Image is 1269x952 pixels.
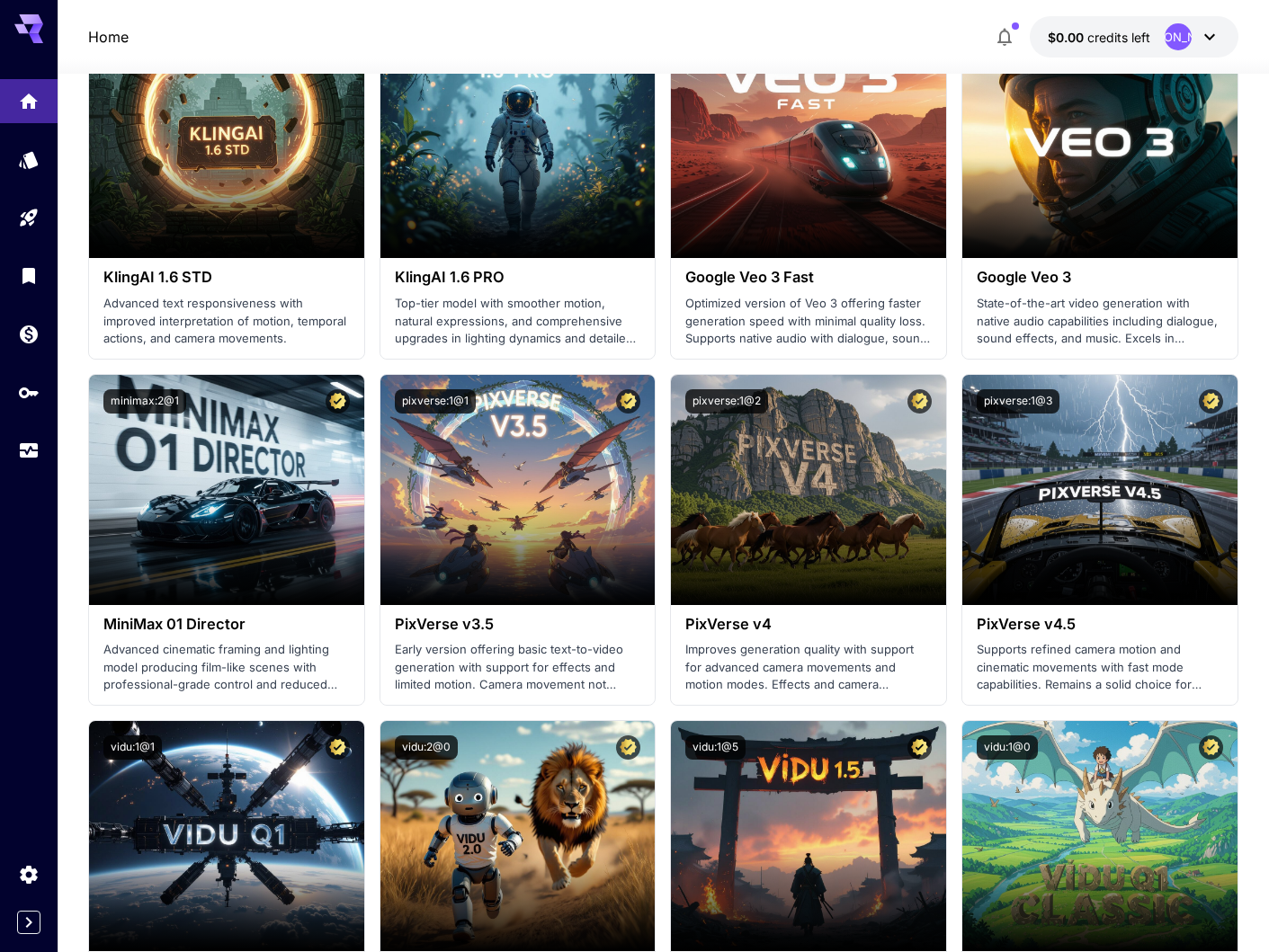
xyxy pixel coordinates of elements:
img: alt [962,28,1238,258]
a: Home [88,26,129,48]
h3: KlingAI 1.6 STD [103,269,350,286]
span: $0.00 [1048,30,1087,45]
button: vidu:1@5 [685,735,746,760]
h3: Google Veo 3 Fast [685,269,932,286]
button: Certified Model – Vetted for best performance and includes a commercial license. [1199,389,1223,414]
h3: PixVerse v3.5 [395,616,641,633]
button: vidu:1@1 [103,735,162,760]
img: alt [89,28,364,258]
img: alt [380,375,656,605]
p: Advanced cinematic framing and lighting model producing film-like scenes with professional-grade ... [103,641,350,694]
p: Early version offering basic text-to-video generation with support for effects and limited motion... [395,641,641,694]
h3: PixVerse v4.5 [977,616,1223,633]
button: Certified Model – Vetted for best performance and includes a commercial license. [326,389,350,414]
img: alt [380,28,656,258]
h3: KlingAI 1.6 PRO [395,269,641,286]
div: Library [18,264,40,287]
p: Top-tier model with smoother motion, natural expressions, and comprehensive upgrades in lighting ... [395,295,641,348]
button: pixverse:1@3 [977,389,1059,414]
p: State-of-the-art video generation with native audio capabilities including dialogue, sound effect... [977,295,1223,348]
div: Models [18,148,40,171]
button: vidu:2@0 [395,735,458,760]
h3: MiniMax 01 Director [103,616,350,633]
div: Wallet [18,323,40,345]
button: Certified Model – Vetted for best performance and includes a commercial license. [326,735,350,760]
img: alt [962,375,1238,605]
img: alt [962,721,1238,951]
p: Improves generation quality with support for advanced camera movements and motion modes. Effects ... [685,641,932,694]
button: minimax:2@1 [103,389,186,414]
button: vidu:1@0 [977,735,1038,760]
p: Advanced text responsiveness with improved interpretation of motion, temporal actions, and camera... [103,295,350,348]
div: Usage [18,440,40,462]
div: Playground [18,207,40,229]
nav: breadcrumb [88,26,129,48]
img: alt [671,375,946,605]
img: alt [671,721,946,951]
div: API Keys [18,381,40,404]
img: alt [89,375,364,605]
img: alt [380,721,656,951]
button: pixverse:1@2 [685,389,768,414]
div: [PERSON_NAME] [1165,23,1192,50]
div: $0.00 [1048,28,1150,47]
h3: Google Veo 3 [977,269,1223,286]
button: Certified Model – Vetted for best performance and includes a commercial license. [616,735,640,760]
button: Certified Model – Vetted for best performance and includes a commercial license. [907,389,932,414]
button: Expand sidebar [17,911,40,934]
h3: PixVerse v4 [685,616,932,633]
p: Optimized version of Veo 3 offering faster generation speed with minimal quality loss. Supports n... [685,295,932,348]
p: Supports refined camera motion and cinematic movements with fast mode capabilities. Remains a sol... [977,641,1223,694]
img: alt [671,28,946,258]
div: Home [18,85,40,107]
button: Certified Model – Vetted for best performance and includes a commercial license. [616,389,640,414]
button: $0.00[PERSON_NAME] [1030,16,1238,58]
div: Settings [18,863,40,885]
button: Certified Model – Vetted for best performance and includes a commercial license. [1199,735,1223,760]
button: Certified Model – Vetted for best performance and includes a commercial license. [907,735,932,760]
img: alt [89,721,364,951]
span: credits left [1087,30,1150,45]
button: pixverse:1@1 [395,389,476,414]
